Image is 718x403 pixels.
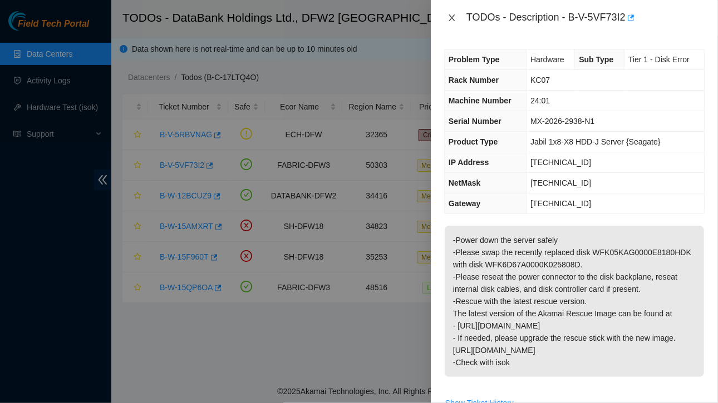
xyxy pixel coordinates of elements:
span: Tier 1 - Disk Error [628,55,690,64]
span: Problem Type [449,55,500,64]
span: Gateway [449,199,481,208]
span: [TECHNICAL_ID] [530,178,591,187]
span: KC07 [530,76,550,84]
span: 24:01 [530,96,550,105]
span: NetMask [449,178,481,187]
span: close [447,13,456,22]
span: Rack Number [449,76,499,84]
span: [TECHNICAL_ID] [530,199,591,208]
div: TODOs - Description - B-V-5VF73I2 [466,9,705,27]
span: MX-2026-2938-N1 [530,117,594,126]
span: IP Address [449,158,489,167]
button: Close [444,13,460,23]
p: -Power down the server safely -Please swap the recently replaced disk WFK05KAG0000E8180HDK with d... [445,226,704,377]
span: Product Type [449,137,498,146]
span: Hardware [530,55,564,64]
span: Machine Number [449,96,512,105]
span: [TECHNICAL_ID] [530,158,591,167]
span: Serial Number [449,117,501,126]
span: Sub Type [579,55,613,64]
span: Jabil 1x8-X8 HDD-J Server {Seagate} [530,137,660,146]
